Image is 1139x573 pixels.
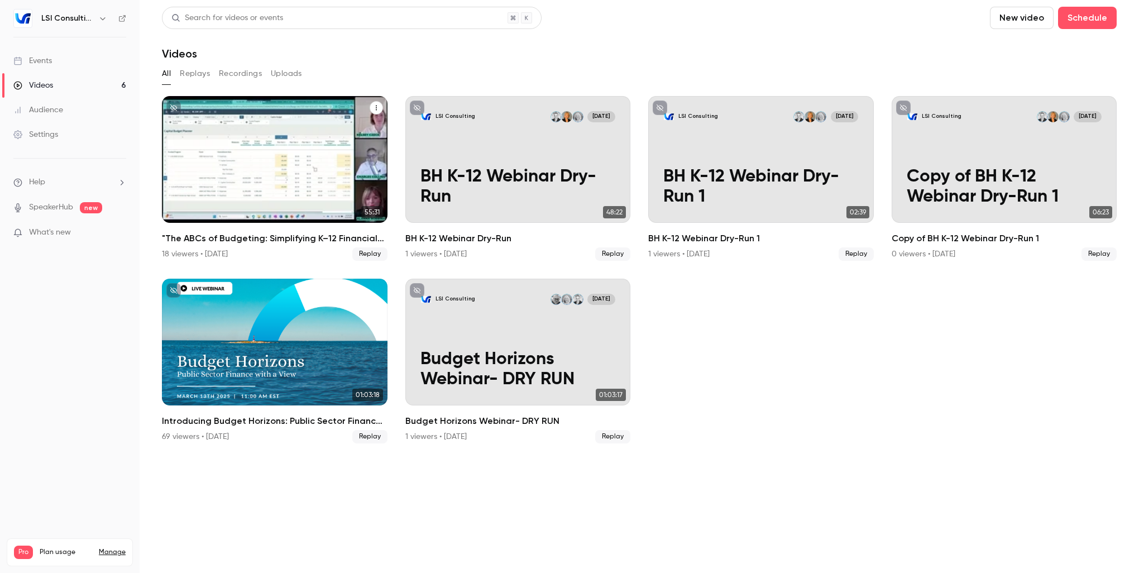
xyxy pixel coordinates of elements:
div: Audience [13,104,63,116]
li: BH K-12 Webinar Dry-Run [405,96,631,261]
div: Search for videos or events [171,12,283,24]
p: LSI Consulting [435,113,475,121]
ul: Videos [162,96,1117,443]
div: Events [13,55,52,66]
button: New video [990,7,1054,29]
img: LSI Consulting [14,9,32,27]
p: Budget Horizons Webinar- DRY RUN [420,350,615,390]
span: Replay [595,430,630,443]
img: Kelsey Czeck [1059,111,1070,122]
a: Budget Horizons Webinar- DRY RUNLSI ConsultingCharles CollinsKelsey CzeckTodd Dry[DATE]Budget Hor... [405,279,631,443]
div: 1 viewers • [DATE] [648,249,710,260]
h1: Videos [162,47,197,60]
img: Charles Collins [793,111,805,122]
li: "The ABCs of Budgeting: Simplifying K–12 Financial Planning" [162,96,387,261]
button: Schedule [1058,7,1117,29]
img: Todd Dry [551,294,562,305]
button: unpublished [410,101,424,115]
img: Kelsey Czeck [815,111,826,122]
span: 01:03:18 [352,389,383,401]
a: 55:31"The ABCs of Budgeting: Simplifying K–12 Financial Planning"18 viewers • [DATE]Replay [162,96,387,261]
span: 55:31 [361,206,383,218]
button: unpublished [410,283,424,298]
span: Replay [1081,247,1117,261]
h2: Budget Horizons Webinar- DRY RUN [405,414,631,428]
button: Uploads [271,65,302,83]
li: Copy of BH K-12 Webinar Dry-Run 1 [892,96,1117,261]
p: BH K-12 Webinar Dry-Run 1 [663,167,858,208]
li: Budget Horizons Webinar- DRY RUN [405,279,631,443]
img: Kelsey Czeck [572,111,583,122]
img: Alanna Robbins [805,111,816,122]
img: Kelsey Czeck [561,294,572,305]
span: [DATE] [831,111,858,122]
img: Charles Collins [572,294,583,305]
p: LSI Consulting [678,113,718,121]
h2: Introducing Budget Horizons: Public Sector Finance with a View [162,414,387,428]
span: Help [29,176,45,188]
div: Videos [13,80,53,91]
span: [DATE] [587,111,615,122]
div: 69 viewers • [DATE] [162,431,229,442]
a: BH K-12 Webinar Dry-Run 1LSI ConsultingKelsey CzeckAlanna RobbinsCharles Collins[DATE]BH K-12 Web... [648,96,874,261]
button: All [162,65,171,83]
h2: "The ABCs of Budgeting: Simplifying K–12 Financial Planning" [162,232,387,245]
span: Plan usage [40,548,92,557]
p: LSI Consulting [922,113,961,121]
div: 0 viewers • [DATE] [892,249,955,260]
div: 1 viewers • [DATE] [405,249,467,260]
span: 02:39 [846,206,869,218]
h2: Copy of BH K-12 Webinar Dry-Run 1 [892,232,1117,245]
h2: BH K-12 Webinar Dry-Run 1 [648,232,874,245]
img: Copy of BH K-12 Webinar Dry-Run 1 [907,111,918,122]
div: 18 viewers • [DATE] [162,249,228,260]
span: Replay [595,247,630,261]
h6: LSI Consulting [41,13,94,24]
button: Recordings [219,65,262,83]
a: Manage [99,548,126,557]
li: BH K-12 Webinar Dry-Run 1 [648,96,874,261]
span: Replay [839,247,874,261]
img: Charles Collins [551,111,562,122]
img: Alanna Robbins [561,111,572,122]
button: unpublished [166,101,181,115]
img: Budget Horizons Webinar- DRY RUN [420,294,432,305]
li: help-dropdown-opener [13,176,126,188]
span: 01:03:17 [596,389,626,401]
p: BH K-12 Webinar Dry-Run [420,167,615,208]
button: unpublished [166,283,181,298]
button: unpublished [653,101,667,115]
div: Settings [13,129,58,140]
a: BH K-12 Webinar Dry-RunLSI ConsultingKelsey CzeckAlanna RobbinsCharles Collins[DATE]BH K-12 Webin... [405,96,631,261]
span: [DATE] [587,294,615,305]
iframe: Noticeable Trigger [113,228,126,238]
span: 48:22 [603,206,626,218]
span: new [80,202,102,213]
li: Introducing Budget Horizons: Public Sector Finance with a View [162,279,387,443]
img: Charles Collins [1037,111,1048,122]
span: [DATE] [1074,111,1101,122]
img: Alanna Robbins [1047,111,1059,122]
img: BH K-12 Webinar Dry-Run [420,111,432,122]
p: Copy of BH K-12 Webinar Dry-Run 1 [907,167,1102,208]
div: 1 viewers • [DATE] [405,431,467,442]
a: 01:03:18Introducing Budget Horizons: Public Sector Finance with a View69 viewers • [DATE]Replay [162,279,387,443]
span: Replay [352,247,387,261]
section: Videos [162,7,1117,566]
img: BH K-12 Webinar Dry-Run 1 [663,111,674,122]
span: Replay [352,430,387,443]
span: What's new [29,227,71,238]
button: Replays [180,65,210,83]
a: SpeakerHub [29,202,73,213]
p: LSI Consulting [435,295,475,303]
h2: BH K-12 Webinar Dry-Run [405,232,631,245]
a: Copy of BH K-12 Webinar Dry-Run 1LSI ConsultingKelsey CzeckAlanna RobbinsCharles Collins[DATE]Cop... [892,96,1117,261]
span: Pro [14,546,33,559]
button: unpublished [896,101,911,115]
span: 06:23 [1089,206,1112,218]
